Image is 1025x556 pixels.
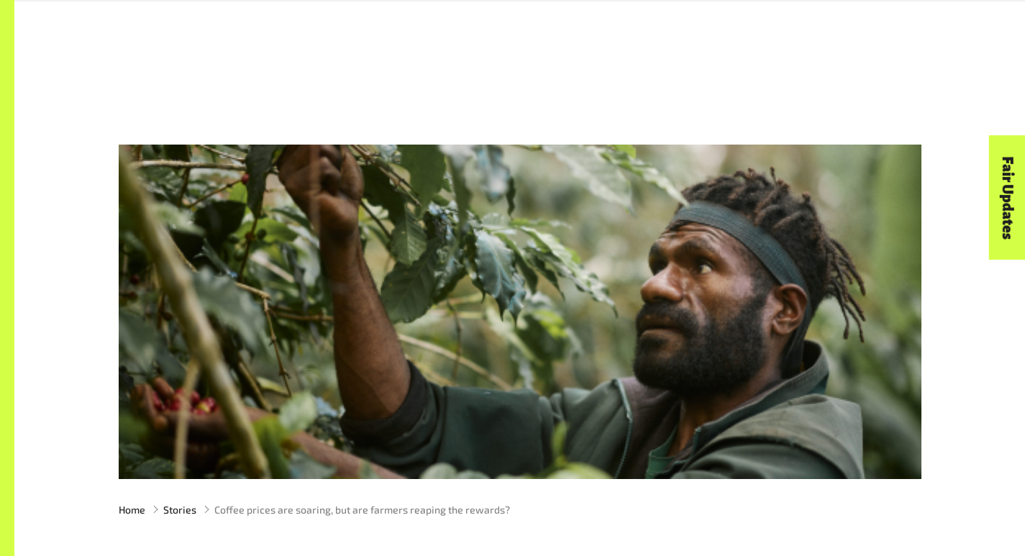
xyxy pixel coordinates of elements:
[214,502,510,517] span: Coffee prices are soaring, but are farmers reaping the rewards?
[119,502,145,517] a: Home
[163,502,196,517] a: Stories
